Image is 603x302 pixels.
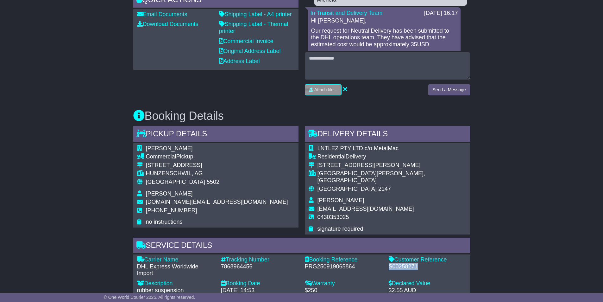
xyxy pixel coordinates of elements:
[219,58,260,64] a: Address Label
[311,17,457,24] p: Hi [PERSON_NAME],
[428,84,470,95] button: Send a Message
[317,162,466,169] div: [STREET_ADDRESS][PERSON_NAME]
[146,145,193,151] span: [PERSON_NAME]
[219,21,288,34] a: Shipping Label - Thermal printer
[146,199,288,205] span: [DOMAIN_NAME][EMAIL_ADDRESS][DOMAIN_NAME]
[317,153,346,160] span: Residential
[424,10,458,17] div: [DATE] 16:17
[137,263,215,277] div: DHL Express Worldwide Import
[317,226,363,232] span: signature required
[305,263,382,270] div: PRG250919065864
[305,126,470,143] div: Delivery Details
[317,145,399,151] span: LNTLEZ PTY LTD c/o MetalMac
[311,28,457,48] p: Our request for Neutral Delivery has been submitted to the DHL operations team. They have advised...
[137,256,215,263] div: Carrier Name
[317,197,364,203] span: [PERSON_NAME]
[137,287,215,294] div: rubber suspension
[219,38,273,44] a: Commercial Invoice
[146,153,176,160] span: Commercial
[221,263,298,270] div: 7868964456
[207,179,219,185] span: 5502
[146,170,288,177] div: HUNZENSCHWIL, AG
[219,11,292,17] a: Shipping Label - A4 printer
[219,48,281,54] a: Original Address Label
[137,21,198,27] a: Download Documents
[146,162,288,169] div: [STREET_ADDRESS]
[104,295,195,300] span: © One World Courier 2025. All rights reserved.
[137,11,187,17] a: Email Documents
[389,256,466,263] div: Customer Reference
[378,186,391,192] span: 2147
[146,190,193,197] span: [PERSON_NAME]
[221,280,298,287] div: Booking Date
[389,280,466,287] div: Declared Value
[133,238,470,255] div: Service Details
[305,280,382,287] div: Warranty
[317,186,377,192] span: [GEOGRAPHIC_DATA]
[317,153,466,160] div: Delivery
[133,126,298,143] div: Pickup Details
[146,207,197,214] span: [PHONE_NUMBER]
[137,280,215,287] div: Description
[311,10,383,16] a: In Transit and Delivery Team
[221,256,298,263] div: Tracking Number
[305,287,382,294] div: $250
[389,287,466,294] div: 32.55 AUD
[317,170,466,184] div: [GEOGRAPHIC_DATA][PERSON_NAME], [GEOGRAPHIC_DATA]
[146,153,288,160] div: Pickup
[305,256,382,263] div: Booking Reference
[133,110,470,122] h3: Booking Details
[146,219,183,225] span: no instructions
[221,287,298,294] div: [DATE] 14:53
[317,214,349,220] span: 0430353025
[389,263,466,270] div: S00258271
[317,206,414,212] span: [EMAIL_ADDRESS][DOMAIN_NAME]
[146,179,205,185] span: [GEOGRAPHIC_DATA]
